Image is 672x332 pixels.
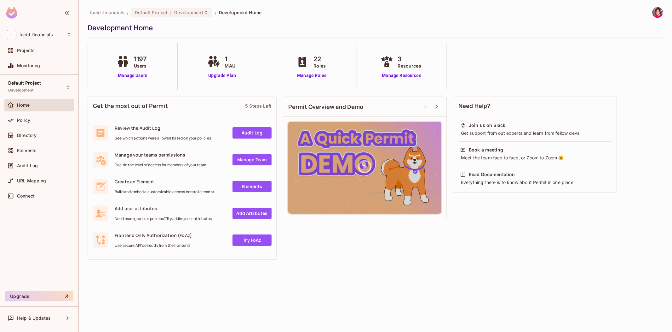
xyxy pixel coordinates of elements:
[17,148,37,153] span: Elements
[17,118,30,123] span: Policy
[127,9,129,15] li: /
[206,72,238,79] a: Upgrade Plan
[225,62,235,69] span: MAU
[174,9,203,15] span: Development
[225,54,235,64] span: 1
[115,232,192,238] span: Frontend Only Authorization (FoAz)
[170,10,172,15] span: :
[20,32,53,37] span: Workspace: lucid-financials
[458,102,491,110] span: Need Help?
[460,179,610,186] div: Everything there is to know about Permit in one place
[134,54,147,64] span: 1197
[379,72,424,79] a: Manage Resources
[219,9,261,15] span: Development Home
[115,152,206,158] span: Manage your teams permissions
[17,163,38,168] span: Audit Log
[233,234,272,246] a: Try FoAz
[115,136,211,141] span: See which actions were allowed based on your policies
[233,154,272,165] a: Manage Team
[115,243,192,248] span: Use secure API's directly from the frontend
[5,291,73,301] button: Upgrade
[6,7,17,19] img: SReyMgAAAABJRU5ErkJggg==
[8,80,41,86] span: Default Project
[134,62,147,69] span: Users
[469,171,515,178] div: Read Documentation
[233,127,272,139] a: Audit Log
[115,163,206,168] span: Decide the level of access for members of your team
[460,155,610,161] div: Meet the team face to face, or Zoom to Zoom 😉
[215,9,216,15] li: /
[469,122,505,128] div: Join us on Slack
[313,54,326,64] span: 22
[17,63,40,68] span: Monitoring
[295,72,329,79] a: Manage Roles
[288,103,364,111] span: Permit Overview and Demo
[115,179,214,185] span: Create an Element
[469,147,503,153] div: Book a meeting
[93,102,168,110] span: Get the most out of Permit
[17,193,35,199] span: Connect
[7,30,16,39] span: L
[652,7,663,18] img: Nuru Hesenov
[313,62,326,69] span: Roles
[17,178,46,183] span: URL Mapping
[17,133,37,138] span: Directory
[88,23,660,33] div: Development Home
[115,72,150,79] a: Manage Users
[233,208,272,219] a: Add Attrbutes
[115,205,212,211] span: Add user attributes
[115,189,214,194] span: Build and embed a customizable access control element
[135,9,168,15] span: Default Project
[17,48,35,53] span: Projects
[398,54,421,64] span: 3
[90,9,124,15] span: the active workspace
[17,316,51,321] span: Help & Updates
[115,216,212,221] span: Need more granular policies? Try adding user attributes
[460,130,610,136] div: Get support from out experts and learn from fellow devs
[115,125,211,131] span: Review the Audit Log
[8,88,34,93] span: Development
[398,62,421,69] span: Resources
[17,103,30,108] span: Home
[233,181,272,192] a: Elements
[245,103,271,109] div: 5 Steps Left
